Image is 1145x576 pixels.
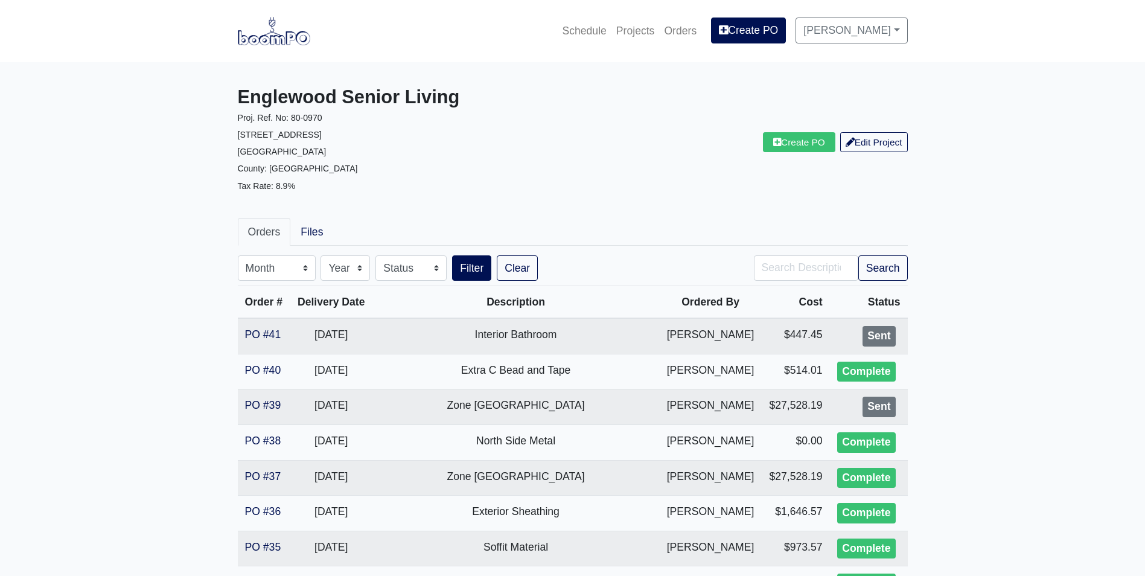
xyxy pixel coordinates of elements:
[863,326,895,347] div: Sent
[762,318,830,354] td: $447.45
[659,460,762,496] td: [PERSON_NAME]
[763,132,835,152] a: Create PO
[762,531,830,566] td: $973.57
[762,496,830,531] td: $1,646.57
[238,286,290,319] th: Order #
[290,496,372,531] td: [DATE]
[238,181,295,191] small: Tax Rate: 8.9%
[238,113,322,123] small: Proj. Ref. No: 80-0970
[837,468,895,488] div: Complete
[497,255,538,281] a: Clear
[290,218,333,246] a: Files
[245,505,281,517] a: PO #36
[452,255,491,281] button: Filter
[659,318,762,354] td: [PERSON_NAME]
[837,539,895,559] div: Complete
[659,424,762,460] td: [PERSON_NAME]
[762,354,830,389] td: $514.01
[837,503,895,523] div: Complete
[830,286,908,319] th: Status
[245,364,281,376] a: PO #40
[245,328,281,341] a: PO #41
[659,18,701,44] a: Orders
[245,435,281,447] a: PO #38
[238,164,358,173] small: County: [GEOGRAPHIC_DATA]
[863,397,895,417] div: Sent
[659,286,762,319] th: Ordered By
[762,460,830,496] td: $27,528.19
[238,218,291,246] a: Orders
[659,496,762,531] td: [PERSON_NAME]
[659,389,762,425] td: [PERSON_NAME]
[837,432,895,453] div: Complete
[245,470,281,482] a: PO #37
[372,424,659,460] td: North Side Metal
[372,389,659,425] td: Zone [GEOGRAPHIC_DATA]
[290,531,372,566] td: [DATE]
[372,531,659,566] td: Soffit Material
[290,389,372,425] td: [DATE]
[290,286,372,319] th: Delivery Date
[290,424,372,460] td: [DATE]
[372,354,659,389] td: Extra C Bead and Tape
[762,424,830,460] td: $0.00
[762,389,830,425] td: $27,528.19
[245,541,281,553] a: PO #35
[372,318,659,354] td: Interior Bathroom
[762,286,830,319] th: Cost
[238,147,327,156] small: [GEOGRAPHIC_DATA]
[290,354,372,389] td: [DATE]
[238,86,564,109] h3: Englewood Senior Living
[858,255,908,281] button: Search
[290,460,372,496] td: [DATE]
[245,399,281,411] a: PO #39
[711,18,786,43] a: Create PO
[611,18,660,44] a: Projects
[659,354,762,389] td: [PERSON_NAME]
[372,496,659,531] td: Exterior Sheathing
[557,18,611,44] a: Schedule
[837,362,895,382] div: Complete
[796,18,907,43] a: [PERSON_NAME]
[372,286,659,319] th: Description
[840,132,908,152] a: Edit Project
[372,460,659,496] td: Zone [GEOGRAPHIC_DATA]
[754,255,858,281] input: Search
[290,318,372,354] td: [DATE]
[238,130,322,139] small: [STREET_ADDRESS]
[659,531,762,566] td: [PERSON_NAME]
[238,17,310,45] img: boomPO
